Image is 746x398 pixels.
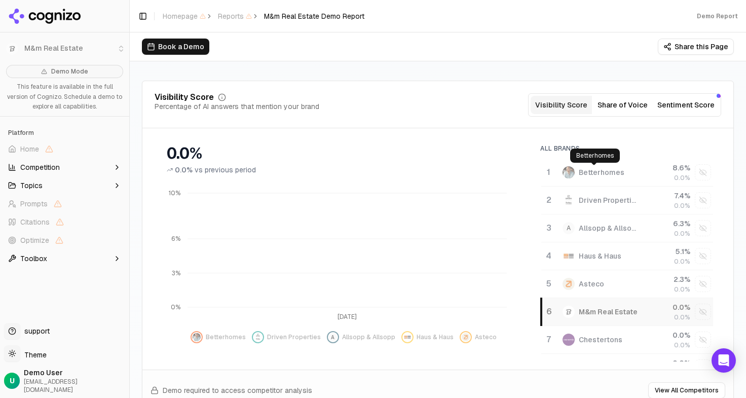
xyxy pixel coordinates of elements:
[475,333,497,341] span: Asteco
[338,313,357,321] tspan: [DATE]
[329,333,337,341] span: A
[540,144,713,153] div: All Brands
[327,331,395,343] button: Show allsopp & allsopp data
[4,125,125,141] div: Platform
[541,159,713,187] tr: 1betterhomesBetterhomes8.6%0.0%Show betterhomes data
[647,330,690,340] div: 0.0 %
[695,192,711,208] button: Show driven properties data
[4,250,125,267] button: Toolbox
[579,223,639,233] div: Allsopp & Allsopp
[695,304,711,320] button: Show m&m real estate data
[252,331,321,343] button: Show driven properties data
[579,335,622,345] div: Chestertons
[155,93,214,101] div: Visibility Score
[653,96,719,114] button: Sentiment Score
[545,222,552,234] div: 3
[206,333,246,341] span: Betterhomes
[563,306,575,318] img: m&m real estate
[4,159,125,175] button: Competition
[531,96,592,114] button: Visibility Score
[674,174,690,182] span: 0.0%
[563,250,575,262] img: haus & haus
[541,242,713,270] tr: 4haus & hausHaus & Haus5.1%0.0%Show haus & haus data
[647,163,690,173] div: 8.6 %
[24,368,125,378] span: Demo User
[163,11,364,21] nav: breadcrumb
[563,334,575,346] img: chestertons
[20,326,50,336] span: support
[20,144,39,154] span: Home
[712,348,736,373] div: Open Intercom Messenger
[541,326,713,354] tr: 7chestertonsChestertons0.0%0.0%Show chestertons data
[695,276,711,292] button: Show asteco data
[545,166,552,178] div: 1
[175,165,193,175] span: 0.0%
[403,333,412,341] img: haus & haus
[576,152,614,160] p: Betterhomes
[191,331,246,343] button: Show betterhomes data
[20,199,48,209] span: Prompts
[647,302,690,312] div: 0.0 %
[541,214,713,242] tr: 3AAllsopp & Allsopp6.3%0.0%Show allsopp & allsopp data
[541,270,713,298] tr: 5astecoAsteco2.3%0.0%Show asteco data
[267,333,321,341] span: Driven Properties
[163,11,206,21] span: Homepage
[167,144,520,163] div: 0.0%
[171,235,180,243] tspan: 6%
[545,194,552,206] div: 2
[163,385,312,395] span: Demo required to access competitor analysis
[264,11,364,21] span: M&m Real Estate Demo Report
[155,101,319,112] div: Percentage of AI answers that mention your brand
[579,195,639,205] div: Driven Properties
[545,278,552,290] div: 5
[592,96,653,114] button: Share of Voice
[6,82,123,112] p: This feature is available in the full version of Cognizo. Schedule a demo to explore all capabili...
[342,333,395,341] span: Allsopp & Allsopp
[658,39,734,55] button: Share this Page
[674,341,690,349] span: 0.0%
[674,202,690,210] span: 0.0%
[169,190,180,198] tspan: 10%
[695,248,711,264] button: Show haus & haus data
[460,331,497,343] button: Show asteco data
[697,12,738,20] div: Demo Report
[579,167,624,177] div: Betterhomes
[695,359,711,376] button: Show cluttons data
[563,194,575,206] img: driven properties
[647,246,690,257] div: 5.1 %
[20,217,50,227] span: Citations
[20,180,43,191] span: Topics
[647,274,690,284] div: 2.3 %
[20,350,47,359] span: Theme
[674,258,690,266] span: 0.0%
[142,39,209,55] button: Book a Demo
[254,333,262,341] img: driven properties
[417,333,454,341] span: Haus & Haus
[674,285,690,294] span: 0.0%
[4,177,125,194] button: Topics
[20,254,47,264] span: Toolbox
[579,307,638,317] div: M&m Real Estate
[51,67,88,76] span: Demo Mode
[546,306,552,318] div: 6
[541,354,713,382] tr: 0.0%Show cluttons data
[195,165,256,175] span: vs previous period
[24,378,125,394] span: [EMAIL_ADDRESS][DOMAIN_NAME]
[579,251,621,261] div: Haus & Haus
[193,333,201,341] img: betterhomes
[674,313,690,321] span: 0.0%
[10,376,15,386] span: U
[20,162,60,172] span: Competition
[462,333,470,341] img: asteco
[647,358,690,368] div: 0.0 %
[401,331,454,343] button: Show haus & haus data
[674,230,690,238] span: 0.0%
[647,219,690,229] div: 6.3 %
[695,164,711,180] button: Show betterhomes data
[218,11,252,21] span: Reports
[545,250,552,262] div: 4
[171,304,180,312] tspan: 0%
[545,334,552,346] div: 7
[563,278,575,290] img: asteco
[20,235,49,245] span: Optimize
